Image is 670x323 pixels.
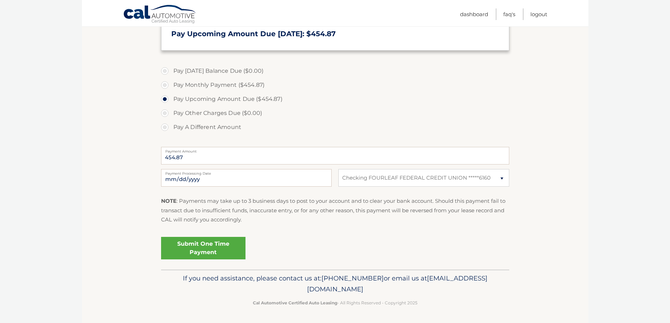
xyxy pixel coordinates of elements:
[460,8,488,20] a: Dashboard
[161,237,245,259] a: Submit One Time Payment
[253,300,337,305] strong: Cal Automotive Certified Auto Leasing
[171,30,499,38] h3: Pay Upcoming Amount Due [DATE]: $454.87
[161,198,177,204] strong: NOTE
[166,273,505,295] p: If you need assistance, please contact us at: or email us at
[161,147,509,153] label: Payment Amount
[161,106,509,120] label: Pay Other Charges Due ($0.00)
[321,274,384,282] span: [PHONE_NUMBER]
[161,147,509,164] input: Payment Amount
[503,8,515,20] a: FAQ's
[161,120,509,134] label: Pay A Different Amount
[161,169,332,175] label: Payment Processing Date
[161,196,509,224] p: : Payments may take up to 3 business days to post to your account and to clear your bank account....
[161,64,509,78] label: Pay [DATE] Balance Due ($0.00)
[161,169,332,187] input: Payment Date
[166,299,505,306] p: - All Rights Reserved - Copyright 2025
[123,5,197,25] a: Cal Automotive
[161,92,509,106] label: Pay Upcoming Amount Due ($454.87)
[530,8,547,20] a: Logout
[161,78,509,92] label: Pay Monthly Payment ($454.87)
